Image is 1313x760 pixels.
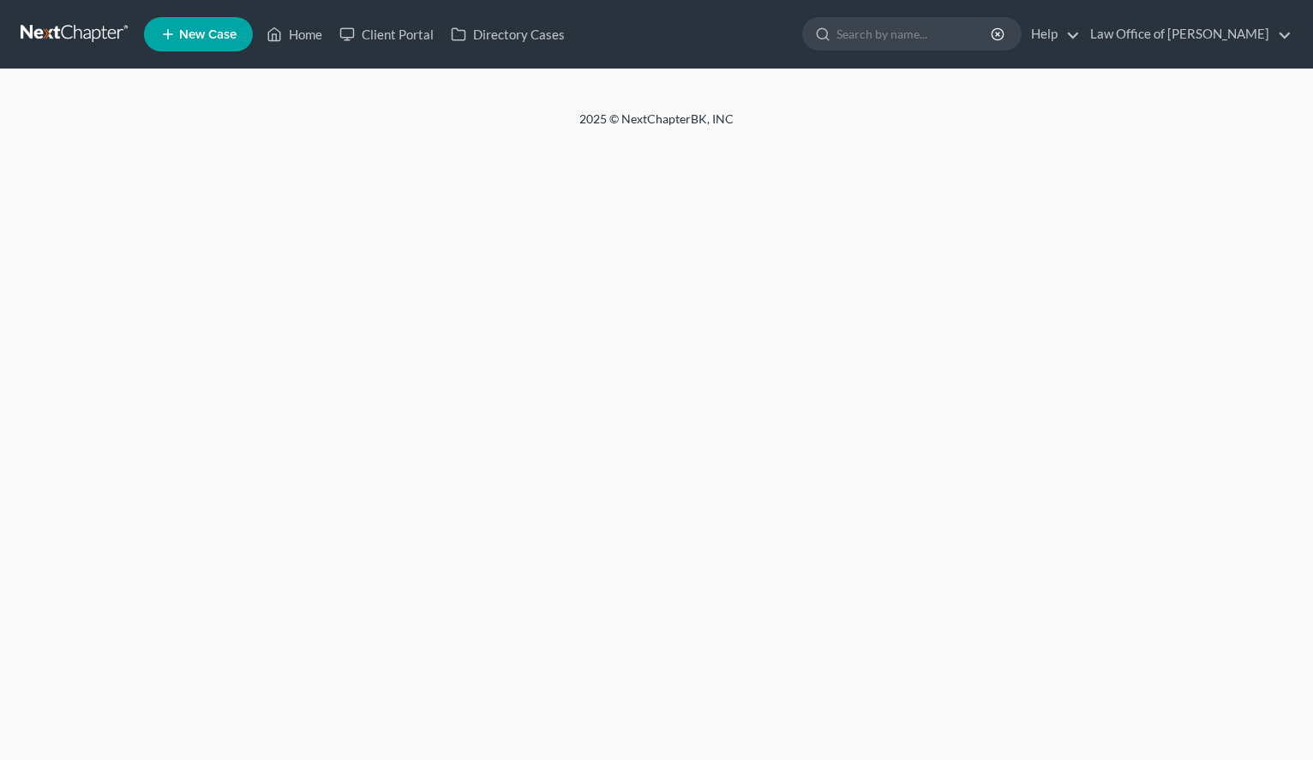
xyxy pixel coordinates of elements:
a: Client Portal [331,19,442,50]
a: Law Office of [PERSON_NAME] [1082,19,1292,50]
a: Home [258,19,331,50]
span: New Case [179,28,237,41]
a: Directory Cases [442,19,573,50]
a: Help [1022,19,1080,50]
input: Search by name... [836,18,993,50]
div: 2025 © NextChapterBK, INC [168,111,1145,141]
